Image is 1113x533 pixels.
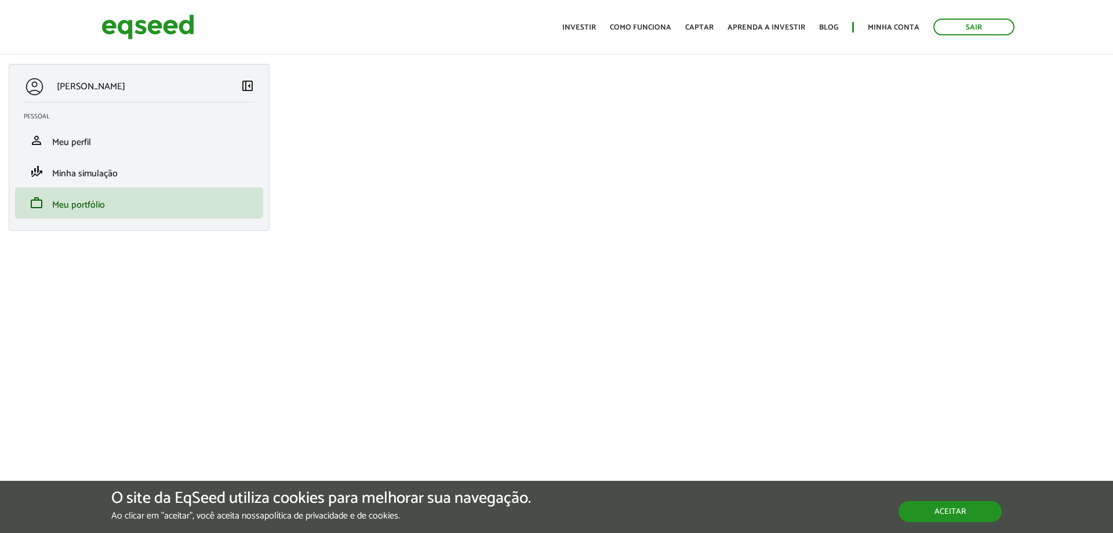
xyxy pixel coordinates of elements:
[24,165,254,179] a: finance_modeMinha simulação
[899,501,1002,522] button: Aceitar
[52,197,105,213] span: Meu portfólio
[111,510,531,521] p: Ao clicar em "aceitar", você aceita nossa .
[819,24,838,31] a: Blog
[57,81,125,92] p: [PERSON_NAME]
[241,79,254,93] span: left_panel_close
[52,166,118,182] span: Minha simulação
[15,125,263,156] li: Meu perfil
[868,24,919,31] a: Minha conta
[24,113,263,120] h2: Pessoal
[24,133,254,147] a: personMeu perfil
[241,79,254,95] a: Colapsar menu
[30,165,43,179] span: finance_mode
[30,196,43,210] span: work
[30,133,43,147] span: person
[111,490,531,507] h5: O site da EqSeed utiliza cookies para melhorar sua navegação.
[933,19,1014,35] a: Sair
[264,512,398,521] a: política de privacidade e de cookies
[15,156,263,187] li: Minha simulação
[52,135,91,150] span: Meu perfil
[15,187,263,219] li: Meu portfólio
[24,196,254,210] a: workMeu portfólio
[728,24,805,31] a: Aprenda a investir
[610,24,671,31] a: Como funciona
[685,24,714,31] a: Captar
[101,12,194,42] img: EqSeed
[562,24,596,31] a: Investir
